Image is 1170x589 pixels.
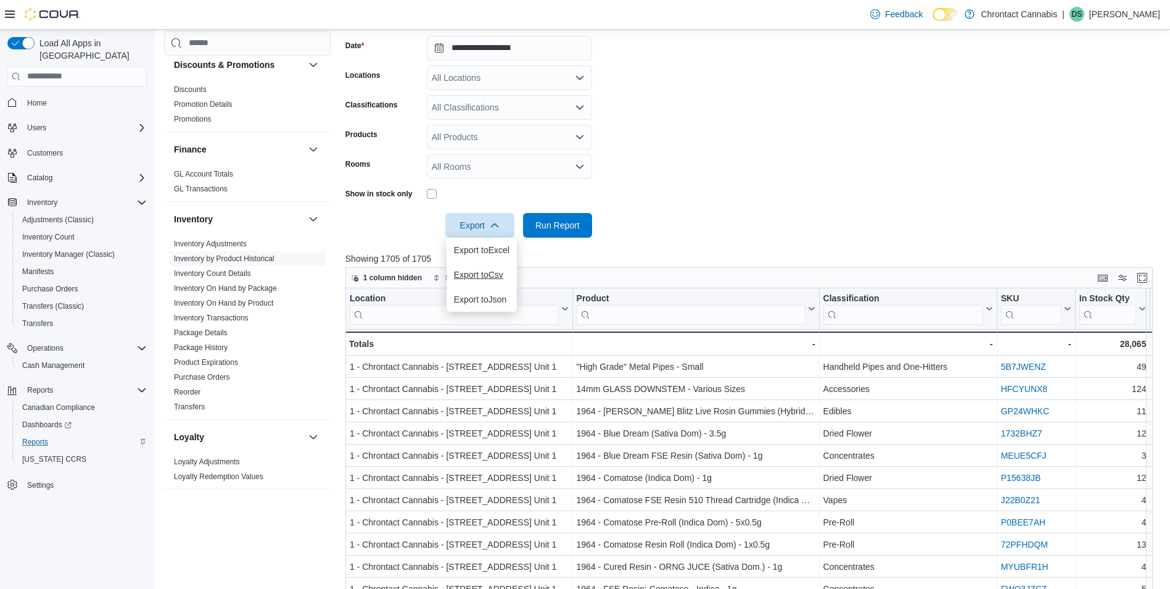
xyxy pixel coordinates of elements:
[575,132,585,142] button: Open list of options
[1000,336,1071,351] div: -
[981,7,1057,22] p: Chrontact Cannabis
[576,404,815,419] div: 1964 - [PERSON_NAME] Blitz Live Rosin Gummies (Hybrid) - 2 Pack
[350,293,559,324] div: Location
[2,475,152,493] button: Settings
[22,95,147,111] span: Home
[306,212,321,227] button: Inventory
[1079,382,1147,396] div: 124
[823,293,983,304] div: Classification
[346,270,427,285] button: 1 column hidden
[12,280,152,298] button: Purchase Orders
[12,263,152,280] button: Manifests
[164,82,331,132] div: Discounts & Promotions
[1115,270,1130,285] button: Display options
[174,328,228,337] a: Package Details
[12,298,152,315] button: Transfers (Classic)
[454,245,509,255] span: Export to Excel
[575,73,585,83] button: Open list of options
[27,148,63,158] span: Customers
[22,96,52,111] a: Home
[22,383,147,398] span: Reports
[174,269,251,278] span: Inventory Count Details
[306,430,321,445] button: Loyalty
[1000,293,1071,324] button: SKU
[22,341,147,356] span: Operations
[576,382,815,396] div: 14mm GLASS DOWNSTEM - Various Sizes
[823,537,992,552] div: Pre-Roll
[350,293,559,304] div: Location
[576,448,815,463] div: 1964 - Blue Dream FSE Resin (Sativa Dom) - 1g
[174,358,238,367] a: Product Expirations
[174,240,247,248] a: Inventory Adjustments
[17,358,147,373] span: Cash Management
[22,267,54,277] span: Manifests
[27,173,52,183] span: Catalog
[22,477,147,492] span: Settings
[22,249,115,259] span: Inventory Manager (Classic)
[174,213,213,225] h3: Inventory
[345,159,371,169] label: Rooms
[1079,493,1147,508] div: 4
[350,559,569,574] div: 1 - Chrontact Cannabis - [STREET_ADDRESS] Unit 1
[2,94,152,112] button: Home
[22,420,72,430] span: Dashboards
[25,8,80,20] img: Cova
[174,143,207,156] h3: Finance
[576,359,815,374] div: "High Grade" Metal Pipes - Small
[306,142,321,157] button: Finance
[22,319,53,328] span: Transfers
[1095,270,1110,285] button: Keyboard shortcuts
[174,254,274,263] a: Inventory by Product Historical
[1079,559,1147,574] div: 4
[12,451,152,468] button: [US_STATE] CCRS
[1000,562,1048,572] a: MYUBFR1H
[174,357,238,367] span: Product Expirations
[1062,7,1065,22] p: |
[1079,293,1137,324] div: In Stock Qty
[1000,293,1061,324] div: SKU URL
[17,452,147,467] span: Washington CCRS
[576,493,815,508] div: 1964 - Comatose FSE Resin 510 Thread Cartridge (Indica Dom) - 1g
[17,230,80,244] a: Inventory Count
[445,213,514,238] button: Export
[823,515,992,530] div: Pre-Roll
[1079,426,1147,441] div: 12
[823,559,992,574] div: Concentrates
[174,100,233,109] a: Promotion Details
[535,219,580,232] span: Run Report
[865,2,928,27] a: Feedback
[174,115,212,123] a: Promotions
[12,211,152,228] button: Adjustments (Classic)
[306,57,321,72] button: Discounts & Promotions
[27,480,54,490] span: Settings
[1079,470,1147,485] div: 12
[345,41,365,51] label: Date
[22,195,147,210] span: Inventory
[174,59,274,71] h3: Discounts & Promotions
[350,404,569,419] div: 1 - Chrontact Cannabis - [STREET_ADDRESS] Unit 1
[22,120,147,135] span: Users
[174,185,228,193] a: GL Transactions
[2,169,152,186] button: Catalog
[345,253,1161,265] p: Showing 1705 of 1705
[1079,537,1147,552] div: 13
[22,383,58,398] button: Reports
[17,247,120,262] a: Inventory Manager (Classic)
[350,426,569,441] div: 1 - Chrontact Cannabis - [STREET_ADDRESS] Unit 1
[27,98,47,108] span: Home
[17,400,147,415] span: Canadian Compliance
[1000,495,1040,505] a: J22B0Z21
[1089,7,1160,22] p: [PERSON_NAME]
[27,385,53,395] span: Reports
[823,404,992,419] div: Edibles
[17,212,147,227] span: Adjustments (Classic)
[1079,359,1147,374] div: 49
[22,301,84,311] span: Transfers (Classic)
[12,357,152,374] button: Cash Management
[1000,451,1046,461] a: MEUE5CFJ
[174,431,204,443] h3: Loyalty
[22,215,94,225] span: Adjustments (Classic)
[1072,7,1082,22] span: DS
[22,361,84,370] span: Cash Management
